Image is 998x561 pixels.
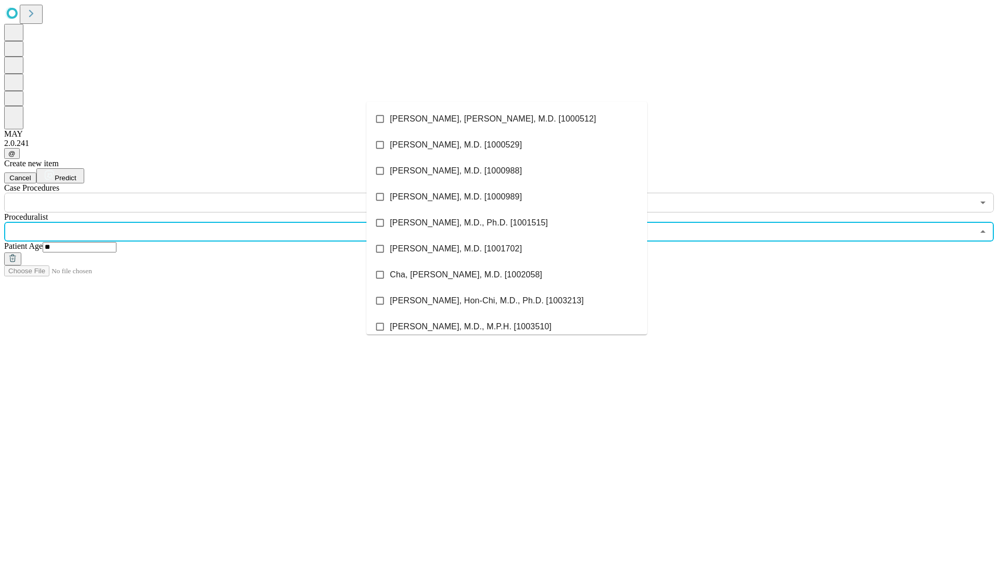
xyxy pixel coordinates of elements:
[36,168,84,183] button: Predict
[4,139,994,148] div: 2.0.241
[4,183,59,192] span: Scheduled Procedure
[390,217,548,229] span: [PERSON_NAME], M.D., Ph.D. [1001515]
[8,150,16,157] span: @
[976,195,990,210] button: Open
[390,113,596,125] span: [PERSON_NAME], [PERSON_NAME], M.D. [1000512]
[390,243,522,255] span: [PERSON_NAME], M.D. [1001702]
[976,224,990,239] button: Close
[390,191,522,203] span: [PERSON_NAME], M.D. [1000989]
[9,174,31,182] span: Cancel
[390,165,522,177] span: [PERSON_NAME], M.D. [1000988]
[4,129,994,139] div: MAY
[4,242,43,250] span: Patient Age
[390,269,542,281] span: Cha, [PERSON_NAME], M.D. [1002058]
[55,174,76,182] span: Predict
[4,148,20,159] button: @
[390,139,522,151] span: [PERSON_NAME], M.D. [1000529]
[4,172,36,183] button: Cancel
[390,295,584,307] span: [PERSON_NAME], Hon-Chi, M.D., Ph.D. [1003213]
[4,159,59,168] span: Create new item
[4,212,48,221] span: Proceduralist
[390,320,551,333] span: [PERSON_NAME], M.D., M.P.H. [1003510]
